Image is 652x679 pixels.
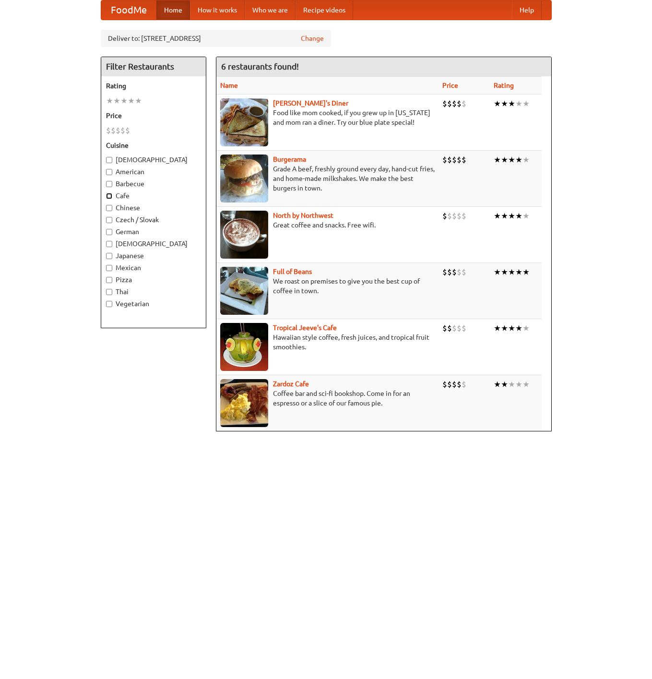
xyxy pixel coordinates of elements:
[508,98,515,109] li: ★
[220,333,435,352] p: Hawaiian style coffee, fresh juices, and tropical fruit smoothies.
[106,251,201,261] label: Japanese
[273,212,333,219] a: North by Northwest
[101,57,206,76] h4: Filter Restaurants
[462,267,466,277] li: $
[190,0,245,20] a: How it works
[106,265,112,271] input: Mexican
[106,95,113,106] li: ★
[106,111,201,120] h5: Price
[273,268,312,275] a: Full of Beans
[522,155,530,165] li: ★
[106,205,112,211] input: Chinese
[512,0,542,20] a: Help
[501,155,508,165] li: ★
[515,98,522,109] li: ★
[462,98,466,109] li: $
[515,323,522,334] li: ★
[106,239,201,249] label: [DEMOGRAPHIC_DATA]
[522,267,530,277] li: ★
[508,155,515,165] li: ★
[457,155,462,165] li: $
[106,169,112,175] input: American
[515,267,522,277] li: ★
[462,323,466,334] li: $
[106,193,112,199] input: Cafe
[106,253,112,259] input: Japanese
[501,98,508,109] li: ★
[452,98,457,109] li: $
[116,125,120,136] li: $
[120,95,128,106] li: ★
[494,155,501,165] li: ★
[106,287,201,297] label: Thai
[273,155,306,163] b: Burgerama
[220,211,268,259] img: north.jpg
[220,389,435,408] p: Coffee bar and sci-fi bookshop. Come in for an espresso or a slice of our famous pie.
[106,81,201,91] h5: Rating
[442,323,447,334] li: $
[447,379,452,390] li: $
[156,0,190,20] a: Home
[515,379,522,390] li: ★
[515,155,522,165] li: ★
[452,323,457,334] li: $
[106,229,112,235] input: German
[106,241,112,247] input: [DEMOGRAPHIC_DATA]
[457,98,462,109] li: $
[106,125,111,136] li: $
[113,95,120,106] li: ★
[442,98,447,109] li: $
[442,379,447,390] li: $
[494,211,501,221] li: ★
[120,125,125,136] li: $
[494,323,501,334] li: ★
[508,267,515,277] li: ★
[442,267,447,277] li: $
[447,323,452,334] li: $
[452,379,457,390] li: $
[106,157,112,163] input: [DEMOGRAPHIC_DATA]
[220,164,435,193] p: Grade A beef, freshly ground every day, hand-cut fries, and home-made milkshakes. We make the bes...
[106,167,201,177] label: American
[220,323,268,371] img: jeeves.jpg
[111,125,116,136] li: $
[273,324,337,332] a: Tropical Jeeve's Cafe
[106,277,112,283] input: Pizza
[501,267,508,277] li: ★
[447,211,452,221] li: $
[273,99,348,107] a: [PERSON_NAME]'s Diner
[457,379,462,390] li: $
[447,155,452,165] li: $
[106,289,112,295] input: Thai
[494,379,501,390] li: ★
[522,379,530,390] li: ★
[220,108,435,127] p: Food like mom cooked, if you grew up in [US_STATE] and mom ran a diner. Try our blue plate special!
[447,98,452,109] li: $
[494,267,501,277] li: ★
[494,82,514,89] a: Rating
[301,34,324,43] a: Change
[220,98,268,146] img: sallys.jpg
[106,181,112,187] input: Barbecue
[220,155,268,203] img: burgerama.jpg
[106,275,201,285] label: Pizza
[273,380,309,388] a: Zardoz Cafe
[106,179,201,189] label: Barbecue
[501,379,508,390] li: ★
[508,379,515,390] li: ★
[245,0,296,20] a: Who we are
[442,211,447,221] li: $
[220,220,435,230] p: Great coffee and snacks. Free wifi.
[457,267,462,277] li: $
[522,98,530,109] li: ★
[106,217,112,223] input: Czech / Slovak
[501,211,508,221] li: ★
[106,141,201,150] h5: Cuisine
[508,323,515,334] li: ★
[220,276,435,296] p: We roast on premises to give you the best cup of coffee in town.
[522,323,530,334] li: ★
